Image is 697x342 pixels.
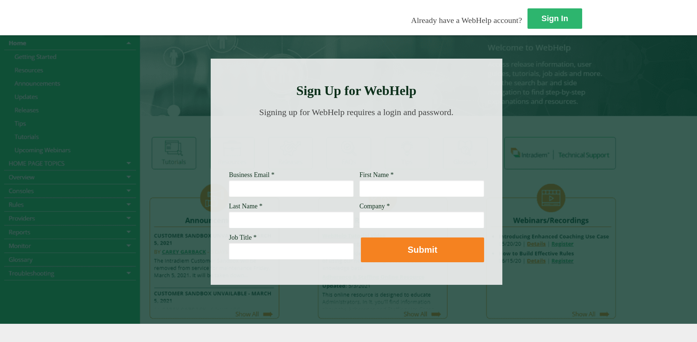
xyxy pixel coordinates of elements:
[259,107,453,117] span: Signing up for WebHelp requires a login and password.
[229,234,257,241] span: Job Title *
[359,171,394,178] span: First Name *
[359,203,390,210] span: Company *
[541,14,568,23] strong: Sign In
[233,125,480,161] img: Need Credentials? Sign up below. Have Credentials? Use the sign-in button.
[408,245,437,255] strong: Submit
[411,16,522,25] span: Already have a WebHelp account?
[361,237,484,262] button: Submit
[229,203,262,210] span: Last Name *
[296,83,417,98] strong: Sign Up for WebHelp
[527,8,582,29] a: Sign In
[229,171,274,178] span: Business Email *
